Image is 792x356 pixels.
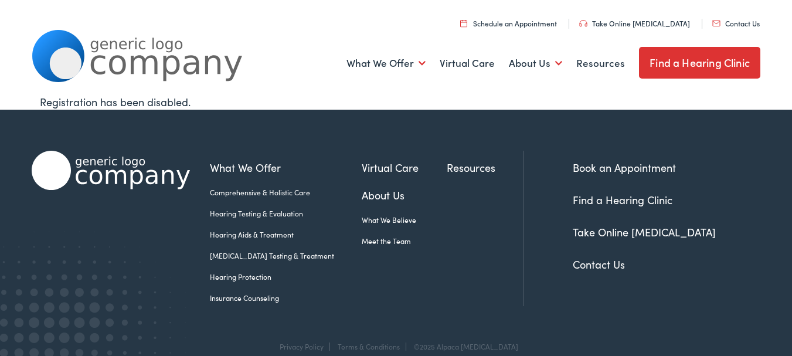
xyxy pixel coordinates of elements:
a: Find a Hearing Clinic [639,47,760,79]
a: Virtual Care [362,160,446,175]
a: Take Online [MEDICAL_DATA] [573,225,716,239]
a: Hearing Aids & Treatment [210,229,362,240]
a: Book an Appointment [573,160,676,175]
div: Registration has been disabled. [40,94,753,110]
a: Resources [576,42,625,85]
a: Contact Us [712,18,760,28]
a: What We Believe [362,215,446,225]
img: utility icon [460,19,467,27]
a: Resources [447,160,523,175]
a: Hearing Testing & Evaluation [210,208,362,219]
a: Schedule an Appointment [460,18,557,28]
a: Privacy Policy [280,341,324,351]
a: Contact Us [573,257,625,272]
a: Insurance Counseling [210,293,362,303]
a: Meet the Team [362,236,446,246]
a: Take Online [MEDICAL_DATA] [579,18,690,28]
a: [MEDICAL_DATA] Testing & Treatment [210,250,362,261]
img: Alpaca Audiology [32,151,190,190]
a: What We Offer [346,42,426,85]
a: What We Offer [210,160,362,175]
img: utility icon [579,20,587,27]
div: ©2025 Alpaca [MEDICAL_DATA] [408,343,518,351]
a: About Us [509,42,562,85]
a: About Us [362,187,446,203]
a: Terms & Conditions [338,341,400,351]
a: Comprehensive & Holistic Care [210,187,362,198]
img: utility icon [712,21,720,26]
a: Find a Hearing Clinic [573,192,672,207]
a: Hearing Protection [210,272,362,282]
a: Virtual Care [440,42,495,85]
